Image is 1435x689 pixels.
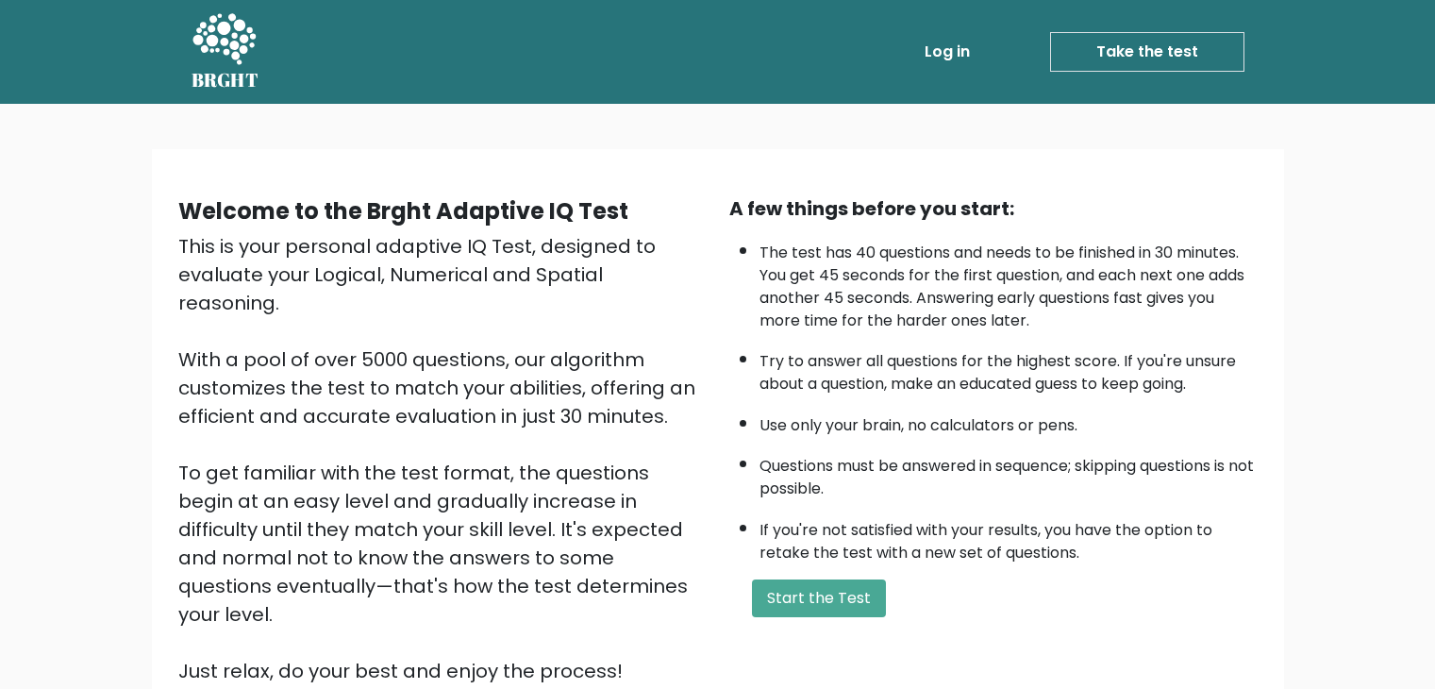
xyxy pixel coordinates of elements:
div: A few things before you start: [729,194,1258,223]
li: If you're not satisfied with your results, you have the option to retake the test with a new set ... [759,510,1258,564]
b: Welcome to the Brght Adaptive IQ Test [178,195,628,227]
li: Try to answer all questions for the highest score. If you're unsure about a question, make an edu... [759,341,1258,395]
a: Take the test [1050,32,1244,72]
button: Start the Test [752,580,886,617]
h5: BRGHT [192,69,259,92]
a: BRGHT [192,8,259,96]
li: Questions must be answered in sequence; skipping questions is not possible. [759,445,1258,500]
li: The test has 40 questions and needs to be finished in 30 minutes. You get 45 seconds for the firs... [759,232,1258,332]
li: Use only your brain, no calculators or pens. [759,405,1258,437]
a: Log in [917,33,977,71]
div: This is your personal adaptive IQ Test, designed to evaluate your Logical, Numerical and Spatial ... [178,232,707,685]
